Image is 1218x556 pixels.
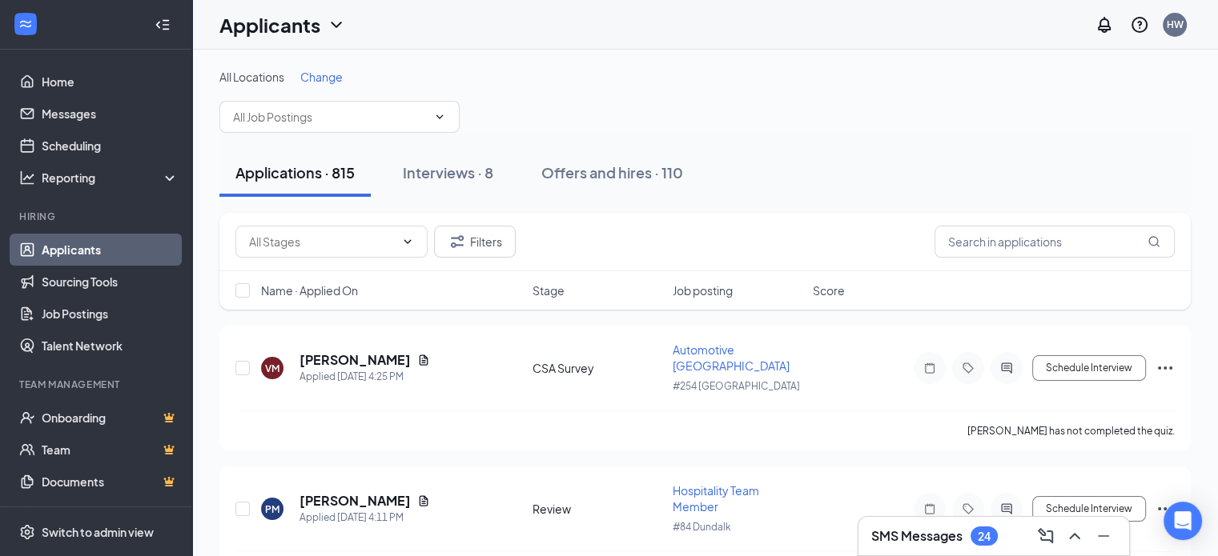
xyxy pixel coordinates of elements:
[434,226,516,258] button: Filter Filters
[18,16,34,32] svg: WorkstreamLogo
[673,282,733,298] span: Job posting
[233,108,427,126] input: All Job Postings
[42,524,154,540] div: Switch to admin view
[235,162,355,182] div: Applications · 815
[42,98,179,130] a: Messages
[673,380,800,392] span: #254 [GEOGRAPHIC_DATA]
[1065,526,1084,546] svg: ChevronUp
[42,434,179,466] a: TeamCrown
[42,266,179,298] a: Sourcing Tools
[997,362,1016,374] svg: ActiveChat
[299,492,411,510] h5: [PERSON_NAME]
[967,424,1175,438] p: [PERSON_NAME] has not completed the quiz.
[533,501,663,517] div: Review
[1164,502,1202,540] div: Open Intercom Messenger
[978,530,991,543] div: 24
[1033,523,1059,549] button: ComposeMessage
[403,162,493,182] div: Interviews · 8
[920,502,939,515] svg: Note
[433,110,446,123] svg: ChevronDown
[1167,18,1184,31] div: HW
[261,282,358,298] span: Name · Applied On
[42,130,179,162] a: Scheduling
[19,210,175,223] div: Hiring
[935,226,1175,258] input: Search in applications
[42,402,179,434] a: OnboardingCrown
[1091,523,1116,549] button: Minimize
[401,235,414,248] svg: ChevronDown
[920,362,939,374] svg: Note
[813,282,845,298] span: Score
[533,282,565,298] span: Stage
[1156,358,1175,378] svg: Ellipses
[673,483,759,514] span: Hospitality Team Member
[42,466,179,498] a: DocumentsCrown
[1148,235,1160,248] svg: MagnifyingGlass
[1032,496,1146,522] button: Schedule Interview
[42,330,179,362] a: Talent Network
[42,170,179,186] div: Reporting
[959,502,978,515] svg: Tag
[265,502,279,516] div: PM
[219,70,284,84] span: All Locations
[673,342,790,373] span: Automotive [GEOGRAPHIC_DATA]
[541,162,683,182] div: Offers and hires · 110
[299,510,430,526] div: Applied [DATE] 4:11 PM
[42,66,179,98] a: Home
[417,494,430,507] svg: Document
[1062,523,1087,549] button: ChevronUp
[448,232,467,251] svg: Filter
[42,498,179,530] a: SurveysCrown
[219,11,320,38] h1: Applicants
[19,170,35,186] svg: Analysis
[997,502,1016,515] svg: ActiveChat
[1094,526,1113,546] svg: Minimize
[42,298,179,330] a: Job Postings
[19,524,35,540] svg: Settings
[299,369,430,385] div: Applied [DATE] 4:25 PM
[19,378,175,391] div: Team Management
[417,354,430,366] svg: Document
[1036,526,1055,546] svg: ComposeMessage
[249,233,395,250] input: All Stages
[1032,355,1146,381] button: Schedule Interview
[265,362,279,375] div: VM
[871,527,963,545] h3: SMS Messages
[155,17,171,33] svg: Collapse
[673,521,731,533] span: #84 Dundalk
[327,15,346,34] svg: ChevronDown
[959,362,978,374] svg: Tag
[300,70,343,84] span: Change
[42,234,179,266] a: Applicants
[1156,499,1175,518] svg: Ellipses
[533,360,663,376] div: CSA Survey
[1130,15,1149,34] svg: QuestionInfo
[299,351,411,369] h5: [PERSON_NAME]
[1095,15,1114,34] svg: Notifications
